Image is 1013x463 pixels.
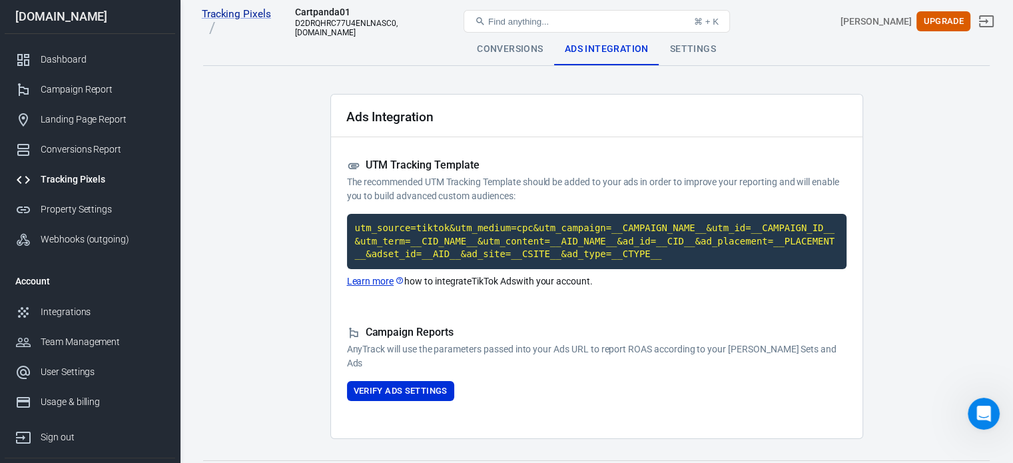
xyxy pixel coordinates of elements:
div: ⌘ + K [694,17,719,27]
button: Upgrade [916,11,970,32]
button: Find anything...⌘ + K [464,10,730,33]
div: Webhooks (outgoing) [41,232,165,246]
div: Campaign Report [41,83,165,97]
div: D2DRQHRC77U4ENLNASC0, bioslim.site [295,19,458,37]
a: Property Settings [5,195,175,225]
div: Property Settings [41,203,165,217]
span: Find anything... [488,17,549,27]
div: Sign out [41,430,165,444]
a: Dashboard [5,45,175,75]
div: Team Management [41,335,165,349]
div: Dashboard [41,53,165,67]
a: Conversions Report [5,135,175,165]
div: Conversions Report [41,143,165,157]
a: Usage & billing [5,387,175,417]
div: [DOMAIN_NAME] [5,11,175,23]
p: The recommended UTM Tracking Template should be added to your ads in order to improve your report... [347,175,846,203]
a: Landing Page Report [5,105,175,135]
h2: Ads Integration [346,110,434,124]
p: how to integrate TikTok Ads with your account. [347,274,846,288]
div: Cartpanda01 [295,5,428,19]
h5: UTM Tracking Template [347,159,846,173]
a: Sign out [5,417,175,452]
div: Tracking Pixels [41,173,165,187]
div: Settings [659,33,727,65]
code: Click to copy [347,214,846,269]
p: AnyTrack will use the parameters passed into your Ads URL to report ROAS according to your [PERSO... [347,342,846,370]
div: Conversions [466,33,553,65]
div: Ads Integration [554,33,659,65]
div: Landing Page Report [41,113,165,127]
button: Verify Ads Settings [347,381,454,402]
div: Account id: 0V08PxNB [841,15,911,29]
a: Tracking Pixels [5,165,175,195]
a: Sign out [970,5,1002,37]
a: Campaign Report [5,75,175,105]
li: Account [5,265,175,297]
a: Learn more [347,274,405,288]
iframe: Intercom live chat [968,398,1000,430]
div: User Settings [41,365,165,379]
a: User Settings [5,357,175,387]
div: Integrations [41,305,165,319]
a: Tracking Pixels [202,7,285,35]
div: Usage & billing [41,395,165,409]
h5: Campaign Reports [347,326,846,340]
a: Webhooks (outgoing) [5,225,175,254]
a: Integrations [5,297,175,327]
a: Team Management [5,327,175,357]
